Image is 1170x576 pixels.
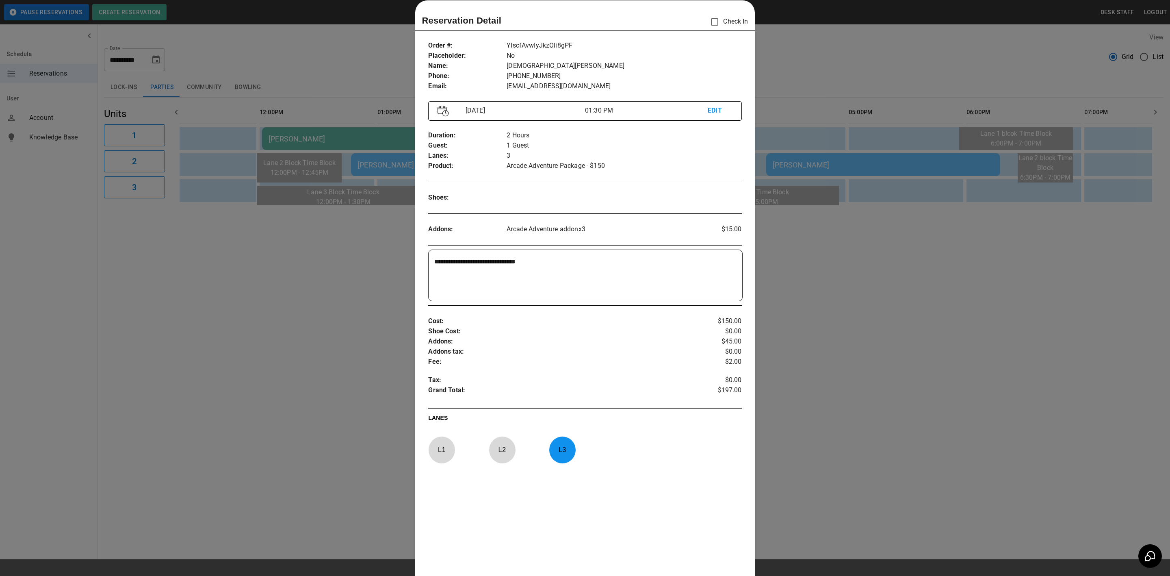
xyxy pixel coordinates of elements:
p: Order # : [428,41,507,51]
p: [DATE] [462,106,585,115]
p: $0.00 [689,347,742,357]
p: L 1 [428,440,455,459]
p: Addons : [428,337,689,347]
p: Reservation Detail [422,14,501,27]
p: No [507,51,741,61]
p: $0.00 [689,326,742,337]
p: $45.00 [689,337,742,347]
p: Shoes : [428,193,507,203]
p: Arcade Adventure Package - $150 [507,161,741,171]
p: L 3 [549,440,576,459]
p: YlscfAvwIyJkzOIi8gPF [507,41,741,51]
p: LANES [428,414,741,425]
p: Fee : [428,357,689,367]
p: $150.00 [689,316,742,326]
p: 2 Hours [507,130,741,141]
p: Check In [706,13,748,30]
p: EDIT [708,106,732,116]
p: Grand Total : [428,385,689,398]
p: $15.00 [689,224,742,234]
p: Placeholder : [428,51,507,61]
p: Phone : [428,71,507,81]
p: $2.00 [689,357,742,367]
p: Addons tax : [428,347,689,357]
p: Duration : [428,130,507,141]
p: Shoe Cost : [428,326,689,337]
p: Cost : [428,316,689,326]
p: Product : [428,161,507,171]
p: $197.00 [689,385,742,398]
p: L 2 [489,440,516,459]
p: [EMAIL_ADDRESS][DOMAIN_NAME] [507,81,741,91]
p: [PHONE_NUMBER] [507,71,741,81]
p: [DEMOGRAPHIC_DATA][PERSON_NAME] [507,61,741,71]
p: Tax : [428,375,689,385]
p: 1 Guest [507,141,741,151]
p: Addons : [428,224,507,235]
p: Lanes : [428,151,507,161]
img: Vector [438,106,449,117]
p: Guest : [428,141,507,151]
p: Email : [428,81,507,91]
p: Arcade Adventure addon x 3 [507,224,689,234]
p: 01:30 PM [585,106,708,115]
p: 3 [507,151,741,161]
p: Name : [428,61,507,71]
p: $0.00 [689,375,742,385]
